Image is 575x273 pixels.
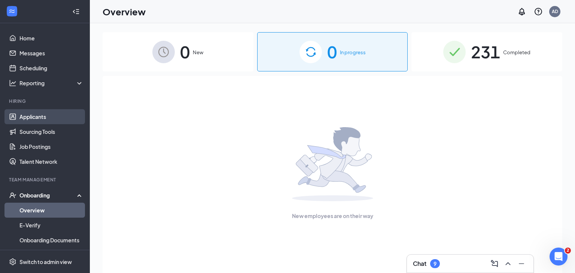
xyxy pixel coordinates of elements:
[9,79,16,87] svg: Analysis
[103,5,146,18] h1: Overview
[19,109,83,124] a: Applicants
[534,7,543,16] svg: QuestionInfo
[19,154,83,169] a: Talent Network
[19,258,72,266] div: Switch to admin view
[503,49,530,56] span: Completed
[19,191,77,199] div: Onboarding
[193,49,203,56] span: New
[490,259,499,268] svg: ComposeMessage
[19,218,83,233] a: E-Verify
[552,8,558,15] div: AD
[9,98,82,104] div: Hiring
[19,46,83,61] a: Messages
[19,79,84,87] div: Reporting
[72,8,80,15] svg: Collapse
[340,49,366,56] span: In progress
[292,212,373,220] span: New employees are on their way
[517,7,526,16] svg: Notifications
[19,203,83,218] a: Overview
[9,177,82,183] div: Team Management
[9,191,16,199] svg: UserCheck
[471,39,500,65] span: 231
[489,258,501,270] button: ComposeMessage
[19,61,83,76] a: Scheduling
[515,258,527,270] button: Minimize
[19,139,83,154] a: Job Postings
[19,31,83,46] a: Home
[517,259,526,268] svg: Minimize
[19,233,83,248] a: Onboarding Documents
[8,7,16,15] svg: WorkstreamLogo
[503,259,512,268] svg: ChevronUp
[502,258,514,270] button: ChevronUp
[565,248,571,254] span: 2
[327,39,337,65] span: 0
[180,39,190,65] span: 0
[9,258,16,266] svg: Settings
[550,248,568,266] iframe: Intercom live chat
[433,261,436,267] div: 9
[19,124,83,139] a: Sourcing Tools
[19,248,83,263] a: Activity log
[413,260,426,268] h3: Chat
